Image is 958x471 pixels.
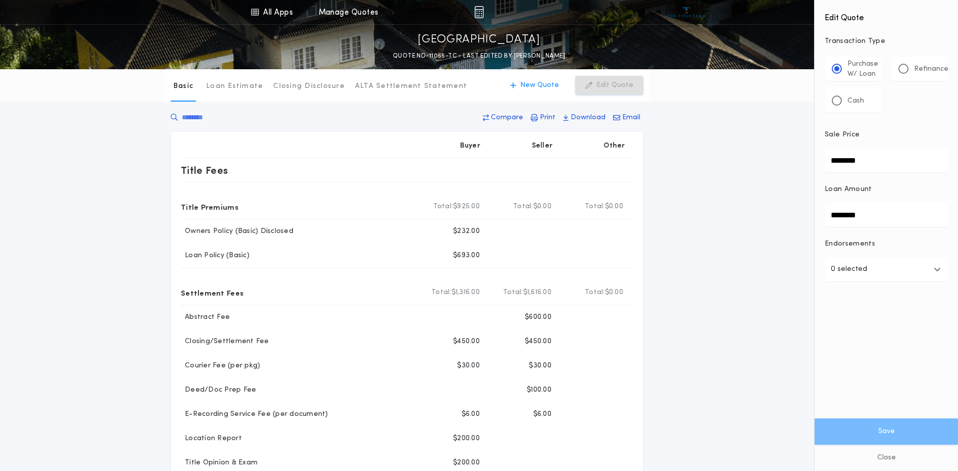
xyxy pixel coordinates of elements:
p: Settlement Fees [181,285,243,301]
p: Buyer [460,141,480,151]
p: QUOTE ND-11055-TC - LAST EDITED BY [PERSON_NAME] [393,51,565,61]
p: $6.00 [533,409,551,419]
p: $232.00 [453,226,480,237]
p: Download [571,113,606,123]
button: Download [560,109,609,127]
button: Print [528,109,559,127]
p: Transaction Type [825,36,948,46]
p: Seller [532,141,553,151]
p: Abstract Fee [181,312,230,322]
p: Title Premiums [181,199,238,215]
input: Sale Price [825,148,948,172]
p: Courier Fee (per pkg) [181,361,260,371]
p: Email [622,113,640,123]
p: Sale Price [825,130,860,140]
p: Title Fees [181,162,228,178]
p: Loan Amount [825,184,872,195]
p: $30.00 [457,361,480,371]
p: Location Report [181,434,242,444]
p: New Quote [520,80,559,90]
p: $693.00 [453,251,480,261]
b: Total: [585,202,605,212]
p: Deed/Doc Prep Fee [181,385,256,395]
p: Other [604,141,625,151]
button: Close [815,445,958,471]
b: Total: [503,288,523,298]
p: Loan Policy (Basic) [181,251,249,261]
input: Loan Amount [825,203,948,227]
img: vs-icon [668,7,705,17]
b: Total: [433,202,453,212]
span: $1,616.00 [523,288,551,298]
p: $450.00 [453,337,480,347]
p: Owners Policy (Basic) Disclosed [181,226,293,237]
p: Closing/Settlement Fee [181,337,269,347]
p: ALTA Settlement Statement [355,81,467,91]
p: 0 selected [831,263,867,275]
p: [GEOGRAPHIC_DATA] [418,32,540,48]
p: Print [540,113,556,123]
button: New Quote [500,76,569,95]
p: Compare [491,113,523,123]
p: Cash [847,96,864,106]
p: $200.00 [453,458,480,468]
button: Edit Quote [575,76,643,95]
img: img [474,6,484,18]
p: $600.00 [525,312,551,322]
button: Email [610,109,643,127]
b: Total: [431,288,451,298]
span: $0.00 [605,288,623,298]
span: $925.00 [453,202,480,212]
p: Closing Disclosure [273,81,345,91]
p: Purchase W/ Loan [847,59,878,79]
p: Loan Estimate [206,81,263,91]
span: $0.00 [533,202,551,212]
b: Total: [513,202,533,212]
p: $200.00 [453,434,480,444]
p: E-Recording Service Fee (per document) [181,409,328,419]
p: Refinance [914,64,948,74]
button: Compare [480,109,526,127]
span: $0.00 [605,202,623,212]
h4: Edit Quote [825,6,948,24]
span: $1,316.00 [451,288,480,298]
button: 0 selected [825,257,948,281]
p: Endorsements [825,239,948,249]
p: $450.00 [525,337,551,347]
p: $30.00 [529,361,551,371]
b: Total: [585,288,605,298]
p: $6.00 [462,409,480,419]
p: Basic [173,81,193,91]
p: Title Opinion & Exam [181,458,258,468]
p: $100.00 [527,385,551,395]
p: Edit Quote [596,80,633,90]
button: Save [815,418,958,445]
